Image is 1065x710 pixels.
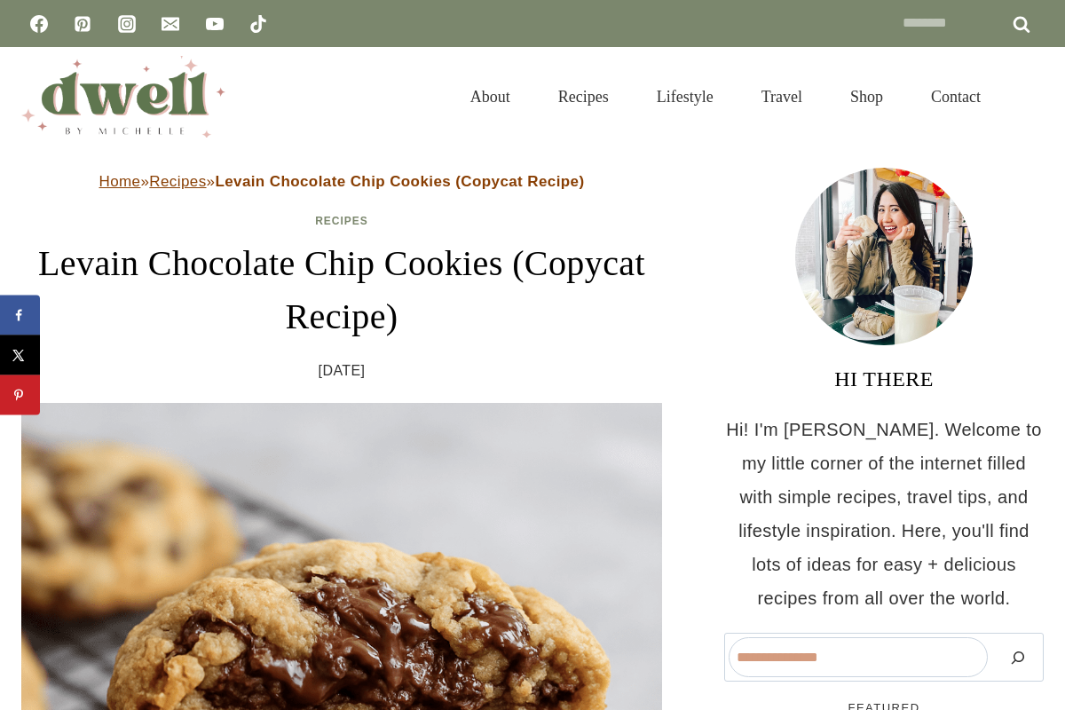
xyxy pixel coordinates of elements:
[1014,82,1044,112] button: View Search Form
[153,6,188,42] a: Email
[149,173,206,190] a: Recipes
[197,6,233,42] a: YouTube
[315,215,368,227] a: Recipes
[738,66,826,128] a: Travel
[241,6,276,42] a: TikTok
[826,66,907,128] a: Shop
[724,363,1044,395] h3: HI THERE
[21,56,225,138] img: DWELL by michelle
[633,66,738,128] a: Lifestyle
[21,237,662,343] h1: Levain Chocolate Chip Cookies (Copycat Recipe)
[109,6,145,42] a: Instagram
[99,173,585,190] span: » »
[997,637,1039,677] button: Search
[319,358,366,384] time: [DATE]
[21,6,57,42] a: Facebook
[907,66,1005,128] a: Contact
[99,173,141,190] a: Home
[446,66,534,128] a: About
[446,66,1005,128] nav: Primary Navigation
[65,6,100,42] a: Pinterest
[534,66,633,128] a: Recipes
[215,173,584,190] strong: Levain Chocolate Chip Cookies (Copycat Recipe)
[724,413,1044,615] p: Hi! I'm [PERSON_NAME]. Welcome to my little corner of the internet filled with simple recipes, tr...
